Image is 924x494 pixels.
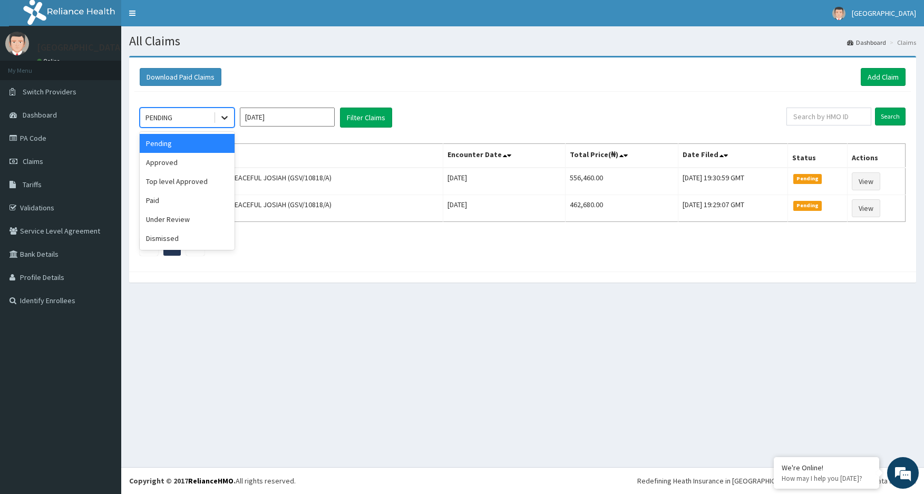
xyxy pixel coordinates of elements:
[887,38,916,47] li: Claims
[861,68,906,86] a: Add Claim
[340,108,392,128] button: Filter Claims
[140,144,443,168] th: Name
[875,108,906,125] input: Search
[786,108,871,125] input: Search by HMO ID
[782,463,871,472] div: We're Online!
[847,38,886,47] a: Dashboard
[145,112,172,123] div: PENDING
[173,5,198,31] div: Minimize live chat window
[188,476,234,486] a: RelianceHMO
[852,8,916,18] span: [GEOGRAPHIC_DATA]
[23,180,42,189] span: Tariffs
[852,199,880,217] a: View
[140,168,443,195] td: G2210005 KAOSISICHUKWU PEACEFUL JOSIAH (GSV/10818/A)
[140,172,235,191] div: Top level Approved
[129,476,236,486] strong: Copyright © 2017 .
[140,68,221,86] button: Download Paid Claims
[140,191,235,210] div: Paid
[23,110,57,120] span: Dashboard
[678,195,787,222] td: [DATE] 19:29:07 GMT
[443,168,565,195] td: [DATE]
[565,195,678,222] td: 462,680.00
[5,32,29,55] img: User Image
[565,168,678,195] td: 556,460.00
[565,144,678,168] th: Total Price(₦)
[140,195,443,222] td: G2210005 KAOSISICHUKWU PEACEFUL JOSIAH (GSV/10818/A)
[140,229,235,248] div: Dismissed
[793,201,822,210] span: Pending
[37,57,62,65] a: Online
[140,153,235,172] div: Approved
[140,134,235,153] div: Pending
[852,172,880,190] a: View
[848,144,906,168] th: Actions
[61,133,145,239] span: We're online!
[793,174,822,183] span: Pending
[678,168,787,195] td: [DATE] 19:30:59 GMT
[832,7,845,20] img: User Image
[678,144,787,168] th: Date Filed
[140,210,235,229] div: Under Review
[443,144,565,168] th: Encounter Date
[37,43,124,52] p: [GEOGRAPHIC_DATA]
[637,476,916,486] div: Redefining Heath Insurance in [GEOGRAPHIC_DATA] using Telemedicine and Data Science!
[23,87,76,96] span: Switch Providers
[782,474,871,483] p: How may I help you today?
[443,195,565,222] td: [DATE]
[23,157,43,166] span: Claims
[5,288,201,325] textarea: Type your message and hit 'Enter'
[129,34,916,48] h1: All Claims
[55,59,177,73] div: Chat with us now
[240,108,335,127] input: Select Month and Year
[787,144,848,168] th: Status
[20,53,43,79] img: d_794563401_company_1708531726252_794563401
[121,467,924,494] footer: All rights reserved.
